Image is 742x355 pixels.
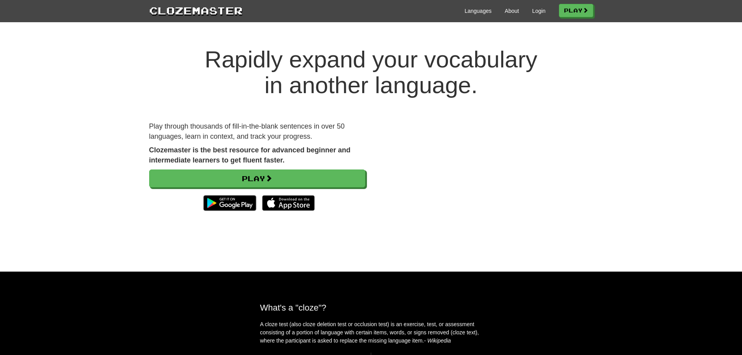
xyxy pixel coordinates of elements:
[149,170,365,187] a: Play
[532,7,545,15] a: Login
[199,191,260,215] img: Get it on Google Play
[149,3,243,18] a: Clozemaster
[149,122,365,141] p: Play through thousands of fill-in-the-blank sentences in over 50 languages, learn in context, and...
[505,7,519,15] a: About
[262,195,315,211] img: Download_on_the_App_Store_Badge_US-UK_135x40-25178aeef6eb6b83b96f5f2d004eda3bffbb37122de64afbaef7...
[260,303,482,313] h2: What's a "cloze"?
[559,4,593,17] a: Play
[465,7,492,15] a: Languages
[260,320,482,345] p: A cloze test (also cloze deletion test or occlusion test) is an exercise, test, or assessment con...
[424,337,451,344] em: - Wikipedia
[149,146,351,164] strong: Clozemaster is the best resource for advanced beginner and intermediate learners to get fluent fa...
